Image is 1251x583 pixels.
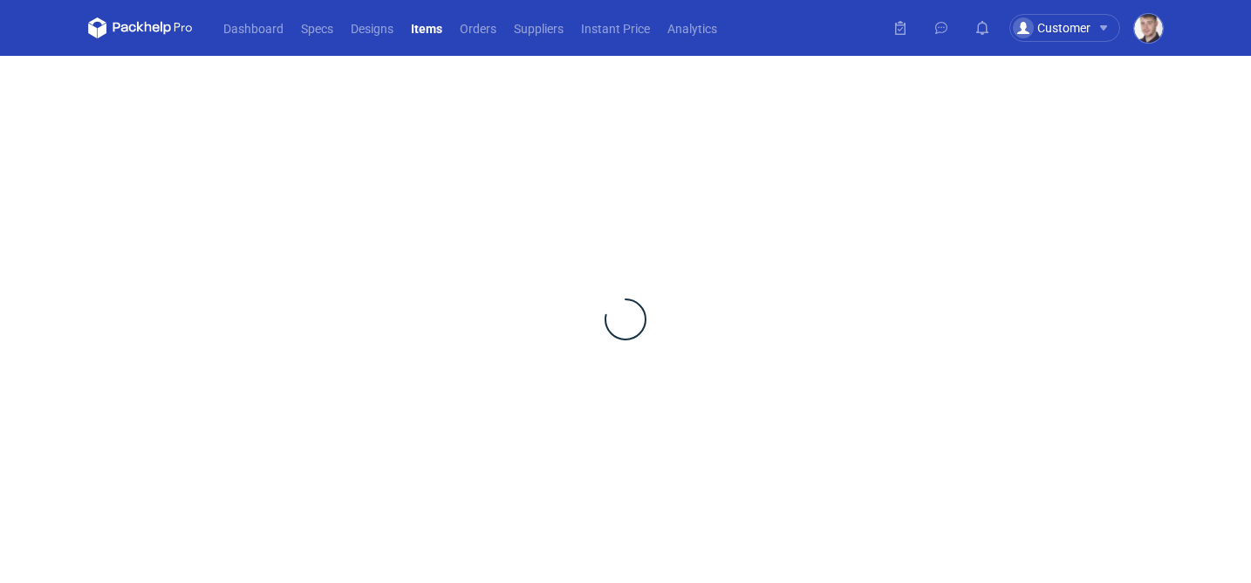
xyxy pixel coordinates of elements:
[572,17,659,38] a: Instant Price
[88,17,193,38] svg: Packhelp Pro
[1009,14,1134,42] button: Customer
[342,17,402,38] a: Designs
[451,17,505,38] a: Orders
[215,17,292,38] a: Dashboard
[505,17,572,38] a: Suppliers
[1134,14,1163,43] img: Maciej Sikora
[1013,17,1090,38] div: Customer
[659,17,726,38] a: Analytics
[292,17,342,38] a: Specs
[402,17,451,38] a: Items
